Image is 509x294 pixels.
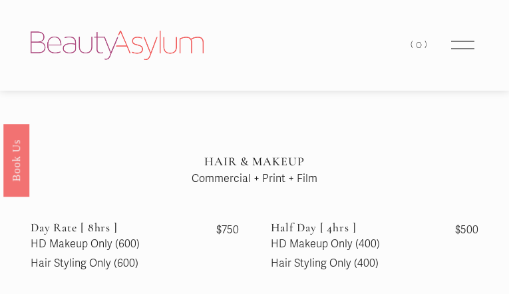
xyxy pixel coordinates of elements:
div: HD Makeup Only (600) [31,235,239,254]
div: Day Rate [ 8hrs ] [31,221,239,235]
span: $ [216,223,222,237]
div: Commercial + Print + Film [31,169,478,189]
div: HD Makeup Only (400) [271,235,479,254]
a: Book Us [3,123,29,196]
img: Beauty Asylum | Bridal Hair &amp; Makeup Charlotte &amp; Atlanta [31,31,204,60]
a: 0 items in cart [411,36,429,54]
span: ) [424,39,430,51]
div: HAIR & MAKEUP [31,155,478,169]
span: ( [411,39,416,51]
span: 750 [203,221,239,240]
span: $ [455,223,460,237]
div: Hair Styling Only (600) [31,254,239,273]
span: 500 [442,221,478,240]
span: 0 [416,39,424,51]
div: Half Day [ 4hrs ] [271,221,479,235]
div: Hair Styling Only (400) [271,254,479,273]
